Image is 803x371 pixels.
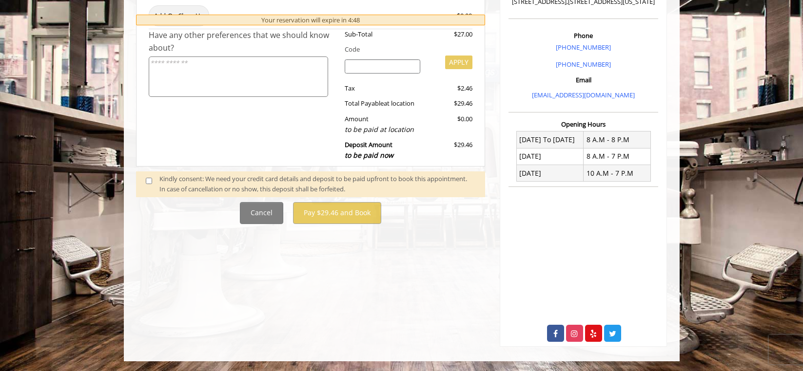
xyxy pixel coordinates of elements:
td: [DATE] [516,148,584,165]
span: at location [384,99,414,108]
div: Amount [337,114,428,135]
div: $29.46 [428,98,472,109]
button: Cancel [240,202,283,224]
div: to be paid at location [345,124,420,135]
div: Your reservation will expire in 4:48 [136,15,486,26]
div: Total Payable [337,98,428,109]
b: Deposit Amount [345,140,393,160]
h3: Phone [511,32,656,39]
div: $29.46 [428,140,472,161]
a: [PHONE_NUMBER] [556,60,611,69]
div: Sub-Total [337,29,428,39]
span: Add-On Clean Up [149,5,209,26]
a: [EMAIL_ADDRESS][DOMAIN_NAME] [532,91,635,99]
div: $0.00 [428,114,472,135]
td: 8 A.M - 8 P.M [584,131,651,148]
a: [PHONE_NUMBER] [556,43,611,52]
div: Code [337,44,472,55]
div: $2.46 [428,83,472,93]
div: Have any other preferences that we should know about? [149,29,338,54]
div: $0.00 [418,11,472,21]
div: Tax [337,83,428,93]
span: to be paid now [345,150,393,160]
td: [DATE] [516,165,584,182]
button: Pay $29.46 and Book [293,202,381,224]
h3: Opening Hours [509,121,658,128]
td: [DATE] To [DATE] [516,131,584,148]
h3: Email [511,76,656,83]
td: 10 A.M - 7 P.M [584,165,651,182]
button: APPLY [445,56,472,69]
div: Kindly consent: We need your credit card details and deposit to be paid upfront to book this appo... [159,174,475,194]
div: $27.00 [428,29,472,39]
td: 8 A.M - 7 P.M [584,148,651,165]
